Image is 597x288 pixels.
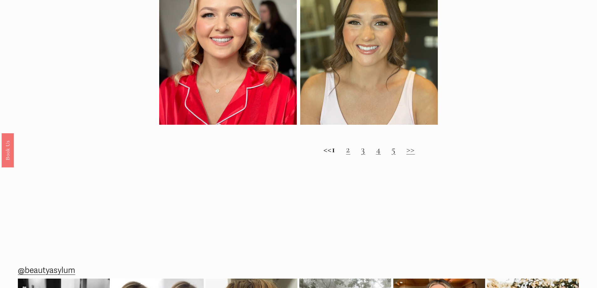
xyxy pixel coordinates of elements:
strong: 1 [332,144,336,155]
a: @beautyasylum [18,263,75,278]
a: >> [406,144,415,155]
a: 5 [391,144,396,155]
a: 3 [361,144,365,155]
a: 4 [376,144,381,155]
a: Book Us [2,133,14,167]
h2: << [159,144,579,155]
a: 2 [346,144,350,155]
